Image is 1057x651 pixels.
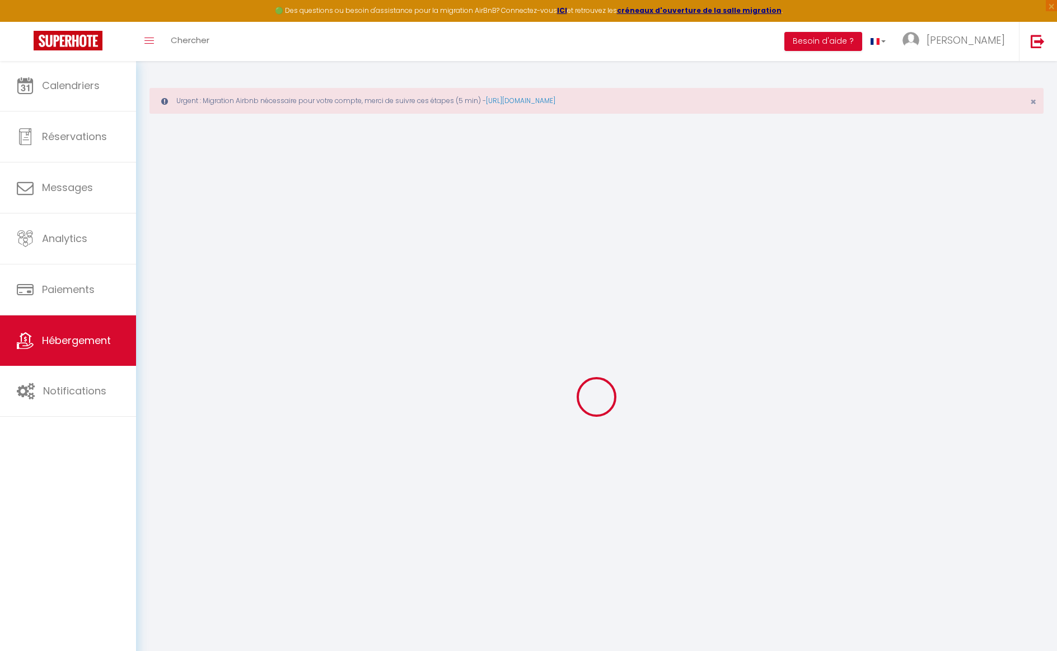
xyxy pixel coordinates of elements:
button: Ouvrir le widget de chat LiveChat [9,4,43,38]
button: Besoin d'aide ? [784,32,862,51]
span: × [1030,95,1036,109]
span: Chercher [171,34,209,46]
button: Close [1030,97,1036,107]
span: Réservations [42,129,107,143]
span: [PERSON_NAME] [927,33,1005,47]
span: Calendriers [42,78,100,92]
a: créneaux d'ouverture de la salle migration [617,6,782,15]
img: Super Booking [34,31,102,50]
a: Chercher [162,22,218,61]
a: ... [PERSON_NAME] [894,22,1019,61]
span: Analytics [42,231,87,245]
img: ... [902,32,919,49]
span: Messages [42,180,93,194]
a: ICI [557,6,567,15]
span: Paiements [42,282,95,296]
img: logout [1031,34,1045,48]
span: Notifications [43,384,106,398]
span: Hébergement [42,333,111,347]
div: Urgent : Migration Airbnb nécessaire pour votre compte, merci de suivre ces étapes (5 min) - [149,88,1044,114]
a: [URL][DOMAIN_NAME] [486,96,555,105]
